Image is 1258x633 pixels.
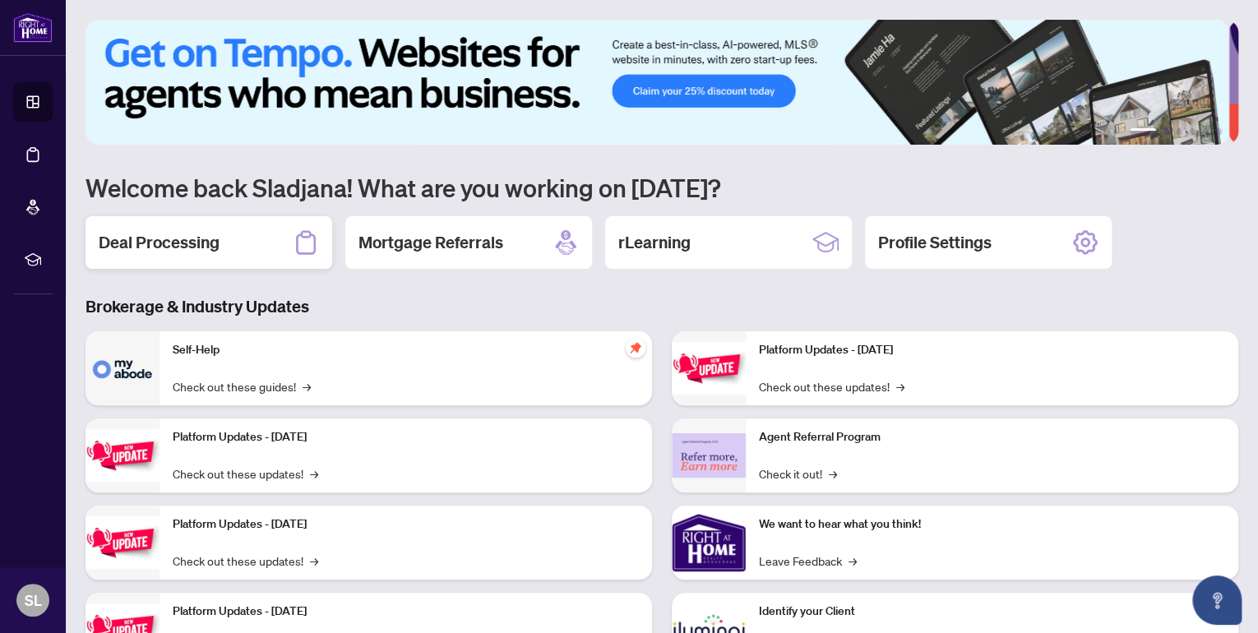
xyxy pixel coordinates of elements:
[173,515,639,534] p: Platform Updates - [DATE]
[303,377,311,395] span: →
[173,603,639,621] p: Platform Updates - [DATE]
[759,377,904,395] a: Check out these updates!→
[759,341,1225,359] p: Platform Updates - [DATE]
[86,516,160,568] img: Platform Updates - July 21, 2025
[1176,128,1182,135] button: 3
[1163,128,1169,135] button: 2
[358,231,503,254] h2: Mortgage Referrals
[310,464,318,483] span: →
[672,433,746,478] img: Agent Referral Program
[759,515,1225,534] p: We want to hear what you think!
[13,12,53,43] img: logo
[310,552,318,570] span: →
[25,589,42,612] span: SL
[672,506,746,580] img: We want to hear what you think!
[99,231,220,254] h2: Deal Processing
[878,231,992,254] h2: Profile Settings
[759,428,1225,446] p: Agent Referral Program
[173,428,639,446] p: Platform Updates - [DATE]
[1192,575,1242,625] button: Open asap
[626,338,645,358] span: pushpin
[173,464,318,483] a: Check out these updates!→
[759,464,837,483] a: Check it out!→
[672,342,746,394] img: Platform Updates - June 23, 2025
[173,552,318,570] a: Check out these updates!→
[759,552,857,570] a: Leave Feedback→
[1215,128,1222,135] button: 6
[86,172,1238,203] h1: Welcome back Sladjana! What are you working on [DATE]?
[829,464,837,483] span: →
[1202,128,1209,135] button: 5
[173,341,639,359] p: Self-Help
[849,552,857,570] span: →
[618,231,691,254] h2: rLearning
[86,20,1228,145] img: Slide 0
[1189,128,1196,135] button: 4
[1130,128,1156,135] button: 1
[759,603,1225,621] p: Identify your Client
[86,429,160,481] img: Platform Updates - September 16, 2025
[86,295,1238,318] h3: Brokerage & Industry Updates
[86,331,160,405] img: Self-Help
[896,377,904,395] span: →
[173,377,311,395] a: Check out these guides!→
